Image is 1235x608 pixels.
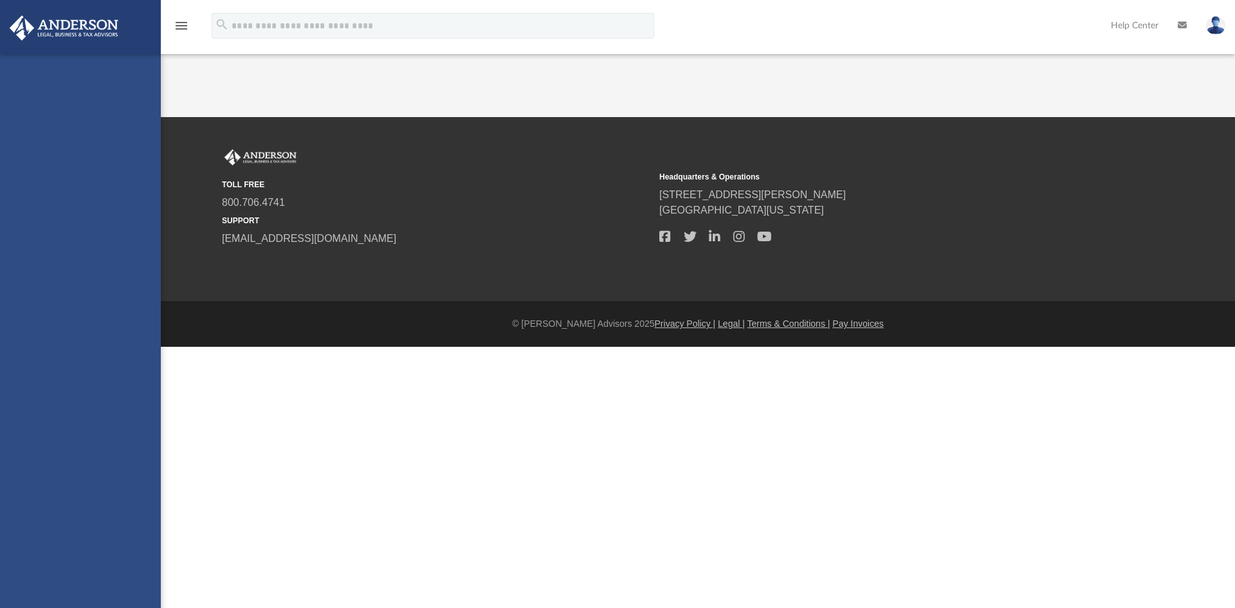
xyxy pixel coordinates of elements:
small: Headquarters & Operations [659,171,1088,183]
a: [GEOGRAPHIC_DATA][US_STATE] [659,205,824,216]
img: Anderson Advisors Platinum Portal [6,15,122,41]
a: Privacy Policy | [655,318,716,329]
img: Anderson Advisors Platinum Portal [222,149,299,166]
a: Pay Invoices [832,318,883,329]
small: SUPPORT [222,215,650,226]
a: 800.706.4741 [222,197,285,208]
a: menu [174,24,189,33]
i: search [215,17,229,32]
a: [STREET_ADDRESS][PERSON_NAME] [659,189,846,200]
i: menu [174,18,189,33]
img: User Pic [1206,16,1225,35]
div: © [PERSON_NAME] Advisors 2025 [161,317,1235,331]
a: [EMAIL_ADDRESS][DOMAIN_NAME] [222,233,396,244]
a: Legal | [718,318,745,329]
a: Terms & Conditions | [747,318,830,329]
small: TOLL FREE [222,179,650,190]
